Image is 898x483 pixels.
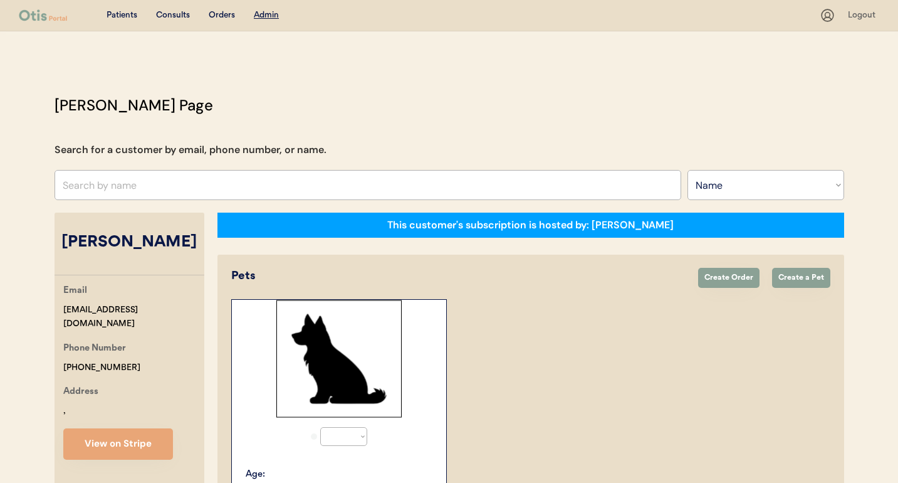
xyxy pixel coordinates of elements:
div: Consults [156,9,190,22]
input: Search by name [55,170,681,200]
div: Pets [231,268,686,285]
div: Search for a customer by email, phone number, or name. [55,142,326,157]
div: Address [63,385,98,400]
div: [EMAIL_ADDRESS][DOMAIN_NAME] [63,303,204,332]
div: Logout [848,9,879,22]
div: Age: [246,468,265,481]
button: View on Stripe [63,428,173,460]
div: Patients [107,9,137,22]
div: Phone Number [63,341,126,357]
div: This customer's subscription is hosted by: [PERSON_NAME] [387,218,674,232]
div: [PERSON_NAME] [55,231,204,255]
div: , [63,404,66,418]
button: Create Order [698,268,760,288]
u: Admin [254,11,279,19]
div: [PERSON_NAME] Page [55,94,213,117]
div: Email [63,284,87,299]
img: Rectangle%2029.svg [276,300,402,418]
div: Orders [209,9,235,22]
div: [PHONE_NUMBER] [63,361,140,375]
button: Create a Pet [772,268,830,288]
